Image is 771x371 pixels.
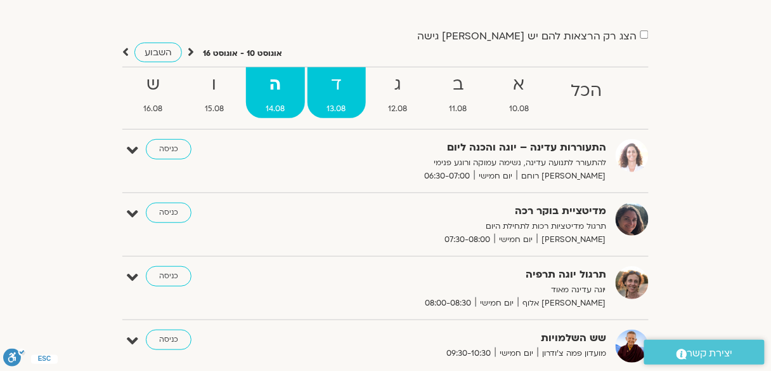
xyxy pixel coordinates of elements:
span: 13.08 [308,102,366,116]
p: להתעורר לתנועה עדינה, נשימה עמוקה ורוגע פנימי [295,156,606,170]
span: מועדון פמה צ'ודרון [538,347,606,360]
span: [PERSON_NAME] [537,233,606,246]
span: יום חמישי [476,297,518,310]
a: כניסה [146,266,191,287]
span: יום חמישי [495,347,538,360]
span: השבוע [145,46,172,58]
a: ג12.08 [368,67,427,118]
span: 10.08 [489,102,549,116]
span: 08:00-08:30 [420,297,476,310]
span: 11.08 [430,102,488,116]
a: ה14.08 [246,67,305,118]
span: [PERSON_NAME] רוחם [517,170,606,183]
p: אוגוסט 10 - אוגוסט 16 [203,47,282,60]
strong: התעוררות עדינה – יוגה והכנה ליום [295,139,606,156]
strong: ד [308,71,366,99]
strong: ה [246,71,305,99]
strong: ב [430,71,488,99]
a: ב11.08 [430,67,488,118]
strong: ש [124,71,183,99]
strong: הכל [552,77,623,105]
span: 12.08 [368,102,427,116]
span: 16.08 [124,102,183,116]
p: יוגה עדינה מאוד [295,283,606,297]
span: יום חמישי [474,170,517,183]
strong: מדיטציית בוקר רכה [295,203,606,220]
a: ו15.08 [185,67,244,118]
a: ש16.08 [124,67,183,118]
strong: א [489,71,549,99]
label: הצג רק הרצאות להם יש [PERSON_NAME] גישה [417,30,637,42]
span: 06:30-07:00 [420,170,474,183]
a: כניסה [146,203,191,223]
span: 07:30-08:00 [440,233,495,246]
span: 09:30-10:30 [442,347,495,360]
a: יצירת קשר [644,340,765,365]
a: א10.08 [489,67,549,118]
a: כניסה [146,139,191,159]
strong: תרגול יוגה תרפיה [295,266,606,283]
span: יצירת קשר [687,345,733,362]
a: ד13.08 [308,67,366,118]
a: השבוע [134,43,182,62]
span: 15.08 [185,102,244,116]
strong: ו [185,71,244,99]
span: [PERSON_NAME] אלוף [518,297,606,310]
span: 14.08 [246,102,305,116]
span: יום חמישי [495,233,537,246]
p: תרגול מדיטציות רכות לתחילת היום [295,220,606,233]
a: כניסה [146,330,191,350]
strong: ג [368,71,427,99]
strong: שש השלמויות [295,330,606,347]
a: הכל [552,67,623,118]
